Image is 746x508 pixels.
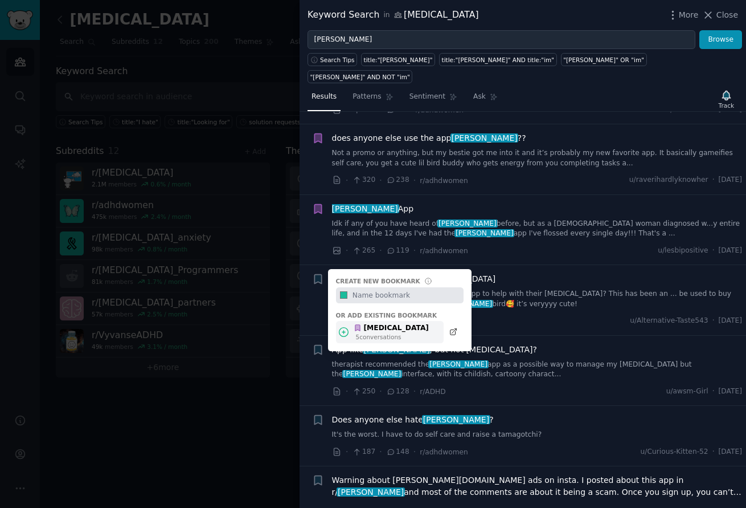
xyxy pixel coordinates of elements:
[332,132,526,144] a: does anyone else use the app[PERSON_NAME]??
[349,88,397,111] a: Patterns
[308,8,479,22] div: Keyword Search [MEDICAL_DATA]
[420,448,468,456] span: r/adhdwomen
[379,174,382,186] span: ·
[413,174,416,186] span: ·
[469,88,502,111] a: Ask
[422,415,490,424] span: [PERSON_NAME]
[363,345,431,354] span: [PERSON_NAME]
[332,474,743,498] span: Warning about [PERSON_NAME][DOMAIN_NAME] ads on insta. I posted about this app in r/ and most of ...
[667,9,699,21] button: More
[350,287,463,303] input: Name bookmark
[658,246,708,256] span: u/lesbipositive
[386,387,409,397] span: 128
[332,132,526,144] span: does anyone else use the app ??
[641,447,708,457] span: u/Curious-Kitten-52
[420,177,468,185] span: r/adhdwomen
[336,277,420,285] div: Create new bookmark
[699,30,742,50] button: Browse
[450,133,519,143] span: [PERSON_NAME]
[308,30,695,50] input: Try a keyword related to your business
[346,446,348,458] span: ·
[336,311,464,319] div: Or add existing bookmark
[332,360,743,380] a: therapist recommended the[PERSON_NAME]app as a possible way to manage my [MEDICAL_DATA] but the[P...
[413,385,416,397] span: ·
[719,447,742,457] span: [DATE]
[439,53,557,66] a: title:"[PERSON_NAME]" AND title:"im"
[719,246,742,256] span: [DATE]
[320,56,355,64] span: Search Tips
[712,447,715,457] span: ·
[308,70,412,83] a: "[PERSON_NAME]" AND NOT "im"
[383,10,390,21] span: in
[332,430,743,440] a: It's the worst. I have to do self care and raise a tamagotchi?
[352,387,375,397] span: 250
[354,323,429,334] div: [MEDICAL_DATA]
[454,229,514,237] span: [PERSON_NAME]
[716,9,738,21] span: Close
[346,245,348,257] span: ·
[679,9,699,21] span: More
[352,175,375,185] span: 320
[332,414,494,426] a: Does anyone else hate[PERSON_NAME]?
[364,56,433,64] div: title:"[PERSON_NAME]"
[420,388,446,396] span: r/ADHD
[308,53,357,66] button: Search Tips
[561,53,647,66] a: "[PERSON_NAME]" OR "im"
[310,73,410,81] div: "[PERSON_NAME]" AND NOT "im"
[308,88,341,111] a: Results
[563,56,644,64] div: "[PERSON_NAME]" OR "im"
[629,175,708,185] span: u/raverihardlyknowher
[428,360,488,368] span: [PERSON_NAME]
[332,203,414,215] a: [PERSON_NAME]App
[712,316,715,326] span: ·
[420,247,468,255] span: r/adhdwomen
[666,387,708,397] span: u/awsm-Girl
[712,246,715,256] span: ·
[712,175,715,185] span: ·
[405,88,461,111] a: Sentiment
[356,333,429,341] div: 5 conversation s
[311,92,337,102] span: Results
[719,316,742,326] span: [DATE]
[437,220,497,227] span: [PERSON_NAME]
[352,447,375,457] span: 187
[442,56,555,64] div: title:"[PERSON_NAME]" AND title:"im"
[386,447,409,457] span: 148
[337,487,405,497] span: [PERSON_NAME]
[702,9,738,21] button: Close
[361,53,435,66] a: title:"[PERSON_NAME]"
[332,474,743,498] a: Warning about [PERSON_NAME][DOMAIN_NAME] ads on insta. I posted about this app in r/[PERSON_NAME]...
[346,174,348,186] span: ·
[409,92,445,102] span: Sentiment
[719,175,742,185] span: [DATE]
[379,385,382,397] span: ·
[342,370,402,378] span: [PERSON_NAME]
[379,446,382,458] span: ·
[332,219,743,239] a: Idk if any of you have heard of[PERSON_NAME]before, but as a [DEMOGRAPHIC_DATA] woman diagnosed w...
[332,203,414,215] span: App
[352,246,375,256] span: 265
[413,245,416,257] span: ·
[386,246,409,256] span: 119
[630,316,708,326] span: u/Alternative-Taste543
[332,414,494,426] span: Does anyone else hate ?
[719,387,742,397] span: [DATE]
[379,245,382,257] span: ·
[715,87,738,111] button: Track
[331,204,399,213] span: [PERSON_NAME]
[352,92,381,102] span: Patterns
[473,92,486,102] span: Ask
[346,385,348,397] span: ·
[719,101,734,109] div: Track
[332,148,743,168] a: Not a promo or anything, but my bestie got me into it and it’s probably my new favorite app. It b...
[332,289,743,309] a: Anyone else using the[PERSON_NAME]app to help with their [MEDICAL_DATA]? This has been an ... be ...
[413,446,416,458] span: ·
[386,175,409,185] span: 238
[712,387,715,397] span: ·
